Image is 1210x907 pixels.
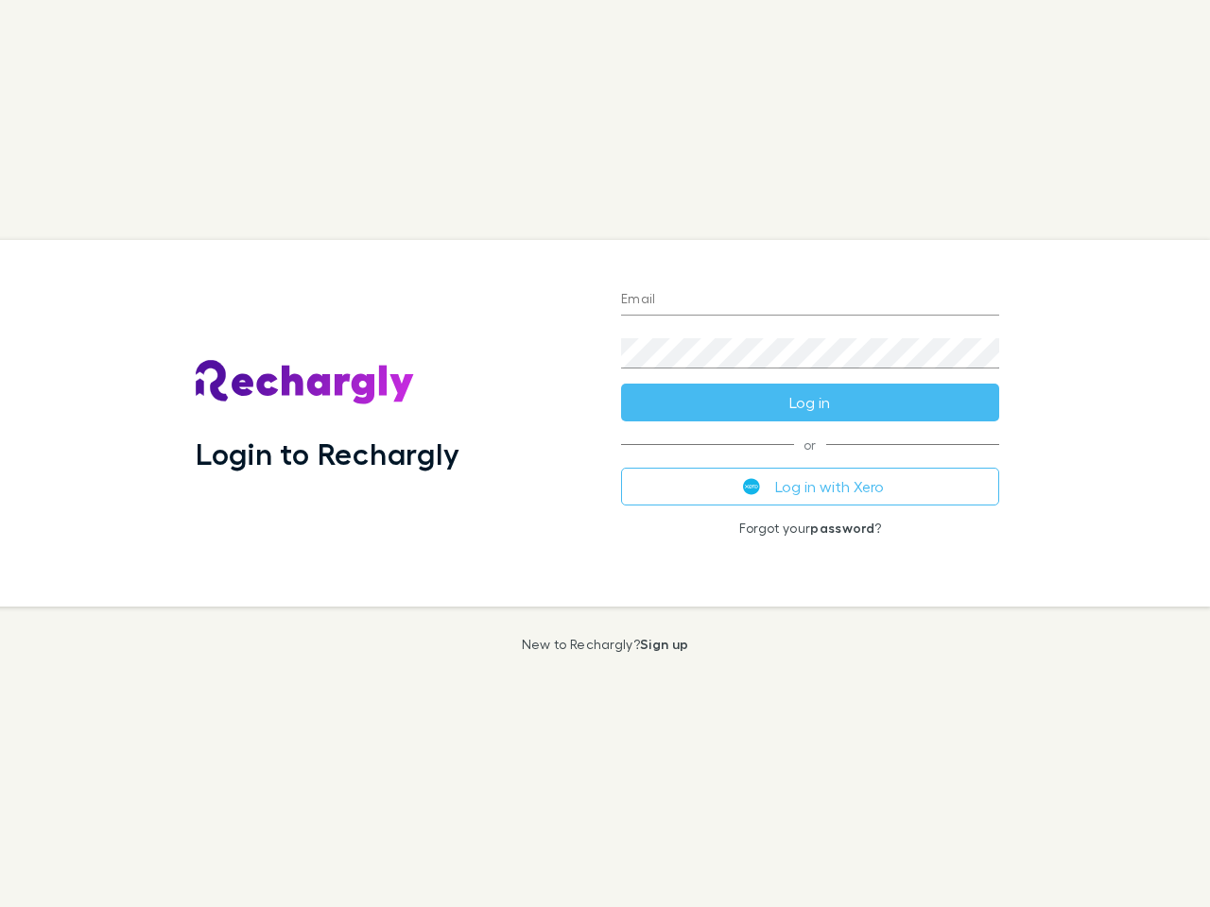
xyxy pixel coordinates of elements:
a: Sign up [640,636,688,652]
img: Rechargly's Logo [196,360,415,405]
h1: Login to Rechargly [196,436,459,471]
a: password [810,520,874,536]
img: Xero's logo [743,478,760,495]
button: Log in [621,384,999,421]
span: or [621,444,999,445]
p: New to Rechargly? [522,637,689,652]
button: Log in with Xero [621,468,999,505]
p: Forgot your ? [621,521,999,536]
